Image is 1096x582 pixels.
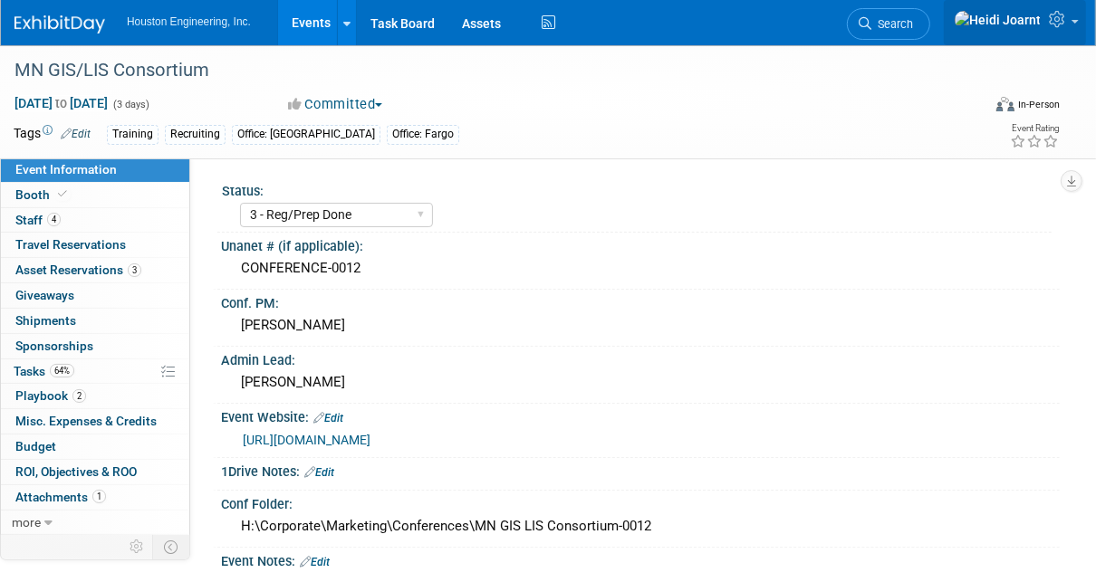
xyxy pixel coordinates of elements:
[221,347,1060,369] div: Admin Lead:
[1010,124,1059,133] div: Event Rating
[1,359,189,384] a: Tasks64%
[58,189,67,199] i: Booth reservation complete
[221,404,1060,427] div: Event Website:
[92,490,106,503] span: 1
[15,237,126,252] span: Travel Reservations
[1,183,189,207] a: Booth
[909,94,1061,121] div: Event Format
[15,414,157,428] span: Misc. Expenses & Credits
[221,290,1060,312] div: Conf. PM:
[1,510,189,535] a: more
[15,339,93,353] span: Sponsorships
[1,485,189,510] a: Attachments1
[15,490,106,504] span: Attachments
[1,157,189,182] a: Event Information
[12,515,41,530] span: more
[221,233,1060,255] div: Unanet # (if applicable):
[300,556,330,568] a: Edit
[282,95,389,114] button: Committed
[153,535,190,558] td: Toggle Event Tabs
[996,97,1014,111] img: Format-Inperson.png
[14,364,74,378] span: Tasks
[221,491,1060,513] div: Conf Folder:
[61,128,91,140] a: Edit
[1,384,189,408] a: Playbook2
[304,466,334,479] a: Edit
[14,95,109,111] span: [DATE] [DATE]
[50,364,74,377] span: 64%
[15,162,117,177] span: Event Information
[15,262,141,277] span: Asset Reservations
[221,548,1060,571] div: Event Notes:
[111,99,149,110] span: (3 days)
[1,233,189,257] a: Travel Reservations
[1,283,189,308] a: Giveaways
[8,54,970,87] div: MN GIS/LIS Consortium
[313,412,343,425] a: Edit
[47,213,61,226] span: 4
[72,389,86,403] span: 2
[128,263,141,277] span: 3
[235,254,1046,282] div: CONFERENCE-0012
[1,409,189,434] a: Misc. Expenses & Credits
[1,460,189,484] a: ROI, Objectives & ROO
[221,458,1060,482] div: 1Drive Notes:
[222,177,1052,200] div: Status:
[15,313,76,328] span: Shipments
[15,439,56,453] span: Budget
[15,464,137,479] span: ROI, Objectives & ROO
[53,96,70,110] span: to
[847,8,930,40] a: Search
[1017,98,1060,111] div: In-Person
[14,15,105,33] img: ExhibitDay
[14,124,91,145] td: Tags
[107,125,159,144] div: Training
[1,258,189,282] a: Asset Reservations3
[15,388,86,403] span: Playbook
[235,512,1046,540] div: H:\Corporate\Marketing\Conferences\MN GIS LIS Consortium-0012
[235,368,1046,396] div: [PERSON_NAME]
[165,125,226,144] div: Recruiting
[232,125,380,144] div: Office: [GEOGRAPHIC_DATA]
[15,213,61,227] span: Staff
[121,535,153,558] td: Personalize Event Tab Strip
[235,311,1046,339] div: [PERSON_NAME]
[387,125,459,144] div: Office: Fargo
[127,15,251,28] span: Houston Engineering, Inc.
[1,309,189,333] a: Shipments
[243,433,370,447] a: [URL][DOMAIN_NAME]
[871,17,913,31] span: Search
[1,334,189,358] a: Sponsorships
[1,434,189,459] a: Budget
[15,187,71,202] span: Booth
[1,208,189,233] a: Staff4
[15,288,74,302] span: Giveaways
[954,10,1042,30] img: Heidi Joarnt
